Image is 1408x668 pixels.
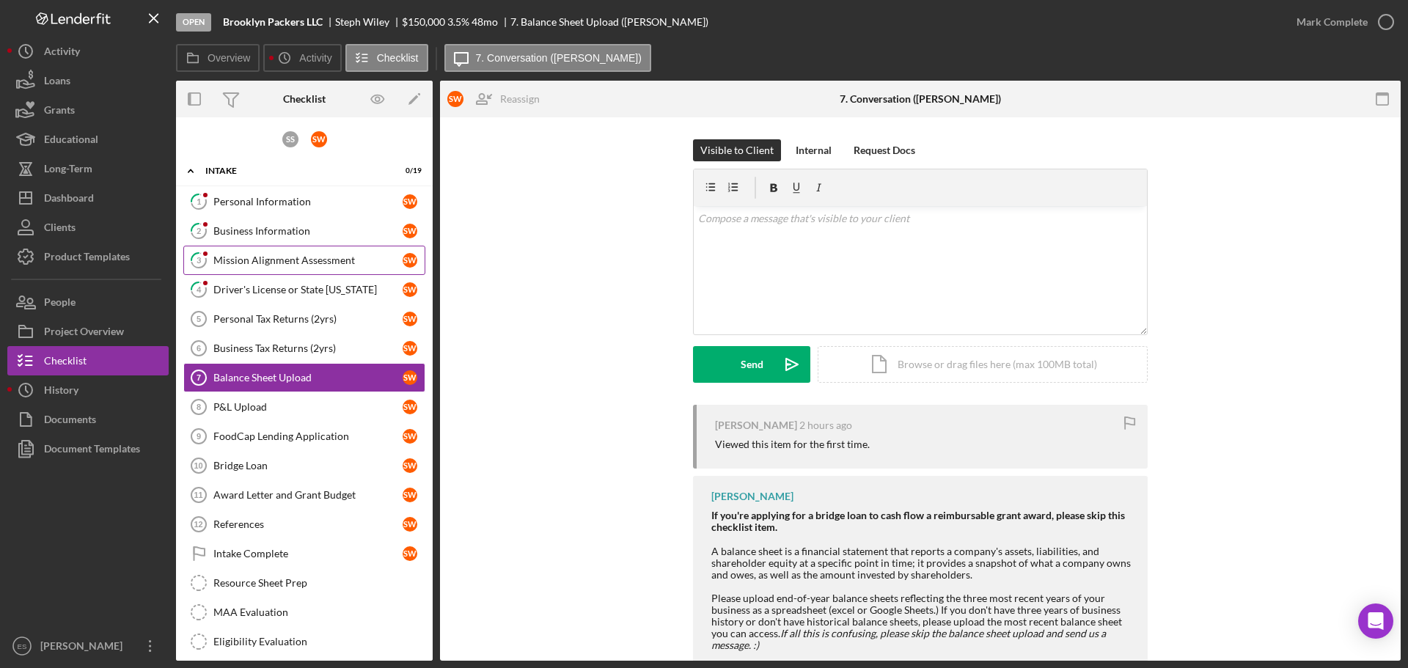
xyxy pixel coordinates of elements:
strong: If you're applying for a bridge loan to cash flow a reimbursable grant award, please skip this ch... [711,509,1125,533]
tspan: 6 [197,344,201,353]
a: 11Award Letter and Grant BudgetSW [183,480,425,510]
button: Activity [263,44,341,72]
a: 4Driver's License or State [US_STATE]SW [183,275,425,304]
a: Eligibility Evaluation [183,627,425,656]
div: Internal [796,139,832,161]
div: S W [311,131,327,147]
div: Reassign [500,84,540,114]
div: Long-Term [44,154,92,187]
b: Brooklyn Packers LLC [223,16,323,28]
div: Intake [205,166,385,175]
div: Loans [44,66,70,99]
div: Documents [44,405,96,438]
div: P&L Upload [213,401,403,413]
div: Personal Tax Returns (2yrs) [213,313,403,325]
div: Clients [44,213,76,246]
a: 6Business Tax Returns (2yrs)SW [183,334,425,363]
div: S W [403,312,417,326]
div: Open [176,13,211,32]
div: Award Letter and Grant Budget [213,489,403,501]
a: 5Personal Tax Returns (2yrs)SW [183,304,425,334]
button: Activity [7,37,169,66]
button: History [7,375,169,405]
button: Project Overview [7,317,169,346]
button: Dashboard [7,183,169,213]
div: 7. Balance Sheet Upload ([PERSON_NAME]) [510,16,708,28]
a: 7Balance Sheet UploadSW [183,363,425,392]
div: Business Tax Returns (2yrs) [213,342,403,354]
div: FoodCap Lending Application [213,430,403,442]
a: 12ReferencesSW [183,510,425,539]
button: Visible to Client [693,139,781,161]
button: Long-Term [7,154,169,183]
div: S W [403,517,417,532]
div: People [44,287,76,320]
div: Document Templates [44,434,140,467]
a: 2Business InformationSW [183,216,425,246]
em: If all this is confusing, please skip the balance sheet upload and send us a message. :) [711,627,1106,651]
div: Product Templates [44,242,130,275]
button: Clients [7,213,169,242]
div: Steph Wiley [335,16,402,28]
div: A balance sheet is a financial statement that reports a company's assets, liabilities, and shareh... [711,546,1133,581]
div: [PERSON_NAME] [715,419,797,431]
button: Grants [7,95,169,125]
div: S W [403,253,417,268]
div: Balance Sheet Upload [213,372,403,383]
div: S W [403,458,417,473]
div: MAA Evaluation [213,606,425,618]
div: Bridge Loan [213,460,403,471]
div: S W [403,194,417,209]
tspan: 9 [197,432,201,441]
div: History [44,375,78,408]
label: Checklist [377,52,419,64]
button: Internal [788,139,839,161]
div: S S [282,131,298,147]
div: Project Overview [44,317,124,350]
label: Activity [299,52,331,64]
div: Visible to Client [700,139,774,161]
a: 10Bridge LoanSW [183,451,425,480]
tspan: 3 [197,255,201,265]
a: 1Personal InformationSW [183,187,425,216]
a: 9FoodCap Lending ApplicationSW [183,422,425,451]
label: 7. Conversation ([PERSON_NAME]) [476,52,642,64]
text: ES [18,642,27,650]
div: Open Intercom Messenger [1358,603,1393,639]
div: Mark Complete [1297,7,1368,37]
button: Checklist [7,346,169,375]
button: Checklist [345,44,428,72]
div: 48 mo [472,16,498,28]
time: 2025-10-09 18:16 [799,419,852,431]
div: S W [403,370,417,385]
div: Personal Information [213,196,403,208]
div: Driver's License or State [US_STATE] [213,284,403,296]
a: 8P&L UploadSW [183,392,425,422]
tspan: 8 [197,403,201,411]
button: Documents [7,405,169,434]
div: S W [403,400,417,414]
button: Loans [7,66,169,95]
div: Checklist [44,346,87,379]
button: 7. Conversation ([PERSON_NAME]) [444,44,651,72]
tspan: 5 [197,315,201,323]
button: Overview [176,44,260,72]
button: Request Docs [846,139,923,161]
div: Educational [44,125,98,158]
button: Educational [7,125,169,154]
tspan: 4 [197,285,202,294]
button: Document Templates [7,434,169,463]
div: Request Docs [854,139,915,161]
div: [PERSON_NAME] [711,491,793,502]
div: S W [403,224,417,238]
button: People [7,287,169,317]
div: References [213,518,403,530]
